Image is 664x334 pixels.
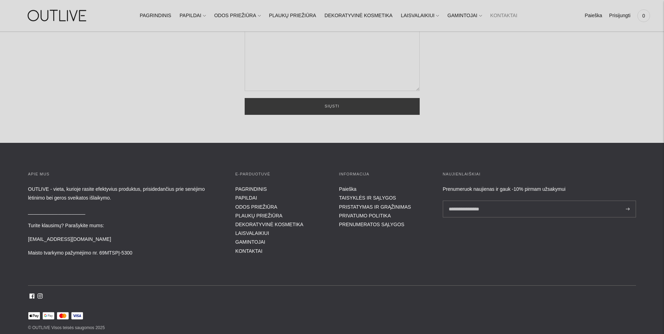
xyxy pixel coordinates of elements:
[180,8,206,23] a: PAPILDAI
[235,230,269,236] a: LAISVALAIKIUI
[235,213,282,218] a: PLAUKŲ PRIEŽIŪRA
[235,195,257,201] a: PAPILDAI
[214,8,261,23] a: ODOS PRIEŽIŪRA
[28,185,221,202] p: OUTLIVE - vieta, kurioje rasite efektyvius produktus, prisidedančius prie senėjimo lėtinimo bei g...
[490,8,517,23] a: KONTAKTAI
[140,8,171,23] a: PAGRINDINIS
[28,171,221,178] h3: APIE MUS
[235,171,325,178] h3: E-parduotuvė
[235,204,277,210] a: ODOS PRIEŽIŪRA
[269,8,316,23] a: PLAUKŲ PRIEŽIŪRA
[28,208,221,216] p: _____________________
[14,4,102,28] img: OUTLIVE
[443,171,636,178] h3: Naujienlaiškiai
[28,324,636,332] p: © OUTLIVE Visos teisės saugomos 2025
[339,195,396,201] a: TAISYKLĖS IR SĄLYGOS
[585,8,602,23] a: Paieška
[235,222,303,227] a: DEKORATYVINĖ KOSMETIKA
[235,186,267,192] a: PAGRINDINIS
[609,8,630,23] a: Prisijungti
[339,204,411,210] a: PRISTATYMAS IR GRĄŽINIMAS
[401,8,439,23] a: LAISVALAIKIUI
[339,171,428,178] h3: INFORMACIJA
[339,186,356,192] a: Paieška
[639,11,649,21] span: 0
[637,8,650,23] a: 0
[28,235,221,244] p: [EMAIL_ADDRESS][DOMAIN_NAME]
[443,185,636,194] div: Prenumeruok naujienas ir gauk -10% pirmam užsakymui
[339,222,404,227] a: PRENUMERATOS SĄLYGOS
[28,221,221,230] p: Turite klausimų? Parašykite mums:
[339,213,391,218] a: PRIVATUMO POLITIKA
[28,249,221,257] p: Maisto tvarkymo pažymėjimo nr. 69MTSPĮ-5300
[245,98,420,115] button: Siųsti
[324,8,392,23] a: DEKORATYVINĖ KOSMETIKA
[235,239,265,245] a: GAMINTOJAI
[447,8,482,23] a: GAMINTOJAI
[235,248,262,254] a: KONTAKTAI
